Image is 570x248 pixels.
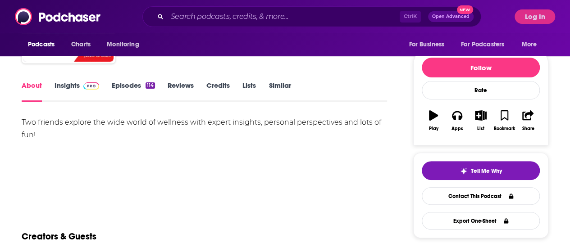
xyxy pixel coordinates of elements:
a: Similar [269,81,291,102]
button: Open AdvancedNew [428,11,474,22]
button: List [469,104,492,137]
img: tell me why sparkle [460,167,467,175]
a: About [22,81,42,102]
span: For Podcasters [461,38,504,51]
div: Play [429,126,438,131]
button: Share [516,104,540,137]
img: Podchaser Pro [83,82,99,90]
span: Charts [71,38,91,51]
div: Apps [451,126,463,131]
a: Reviews [168,81,194,102]
div: 114 [146,82,155,89]
span: Monitoring [107,38,139,51]
div: List [477,126,484,131]
a: Episodes114 [112,81,155,102]
button: open menu [515,36,548,53]
button: open menu [22,36,66,53]
button: Log In [515,9,555,24]
div: Share [522,126,534,131]
span: Ctrl K [400,11,421,23]
div: Rate [422,81,540,99]
button: open menu [100,36,150,53]
a: Contact This Podcast [422,187,540,205]
span: Podcasts [28,38,55,51]
a: Charts [65,36,96,53]
h2: Creators & Guests [22,231,96,242]
span: For Business [409,38,444,51]
span: More [522,38,537,51]
span: Tell Me Why [471,167,502,175]
img: Podchaser - Follow, Share and Rate Podcasts [15,8,101,25]
button: tell me why sparkleTell Me Why [422,161,540,180]
button: Bookmark [492,104,516,137]
input: Search podcasts, credits, & more... [167,9,400,24]
span: Open Advanced [432,14,470,19]
span: New [457,5,473,14]
div: Search podcasts, credits, & more... [142,6,481,27]
a: Credits [206,81,230,102]
div: Bookmark [494,126,515,131]
button: Follow [422,58,540,77]
a: Lists [242,81,256,102]
div: Two friends explore the wide world of wellness with expert insights, personal perspectives and lo... [22,116,387,141]
a: InsightsPodchaser Pro [55,81,99,102]
button: Play [422,104,445,137]
button: Export One-Sheet [422,212,540,230]
button: open menu [402,36,456,53]
button: Apps [445,104,469,137]
button: open menu [455,36,517,53]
